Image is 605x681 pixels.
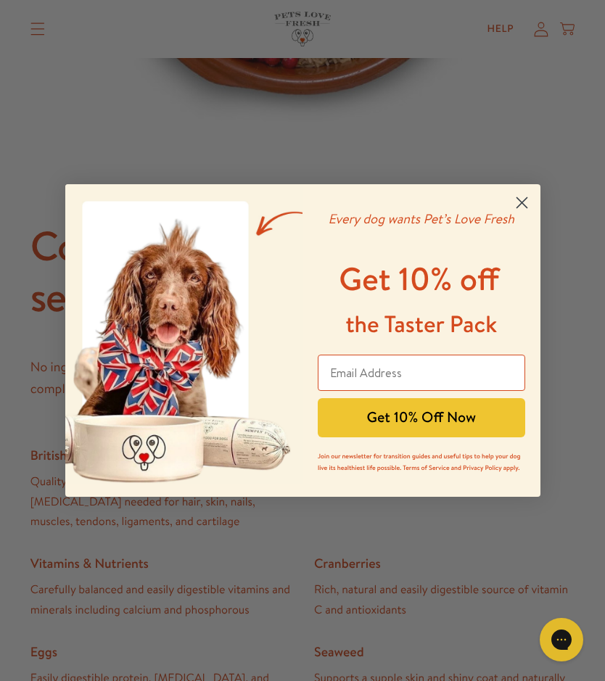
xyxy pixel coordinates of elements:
button: Close dialog [509,190,535,215]
img: a400ef88-77f9-4908-94a9-4c138221a682.jpeg [65,184,303,497]
em: Every dog wants Pet’s Love Fresh [328,210,514,228]
span: Join our newsletter for transition guides and useful tips to help your dog live its healthiest li... [318,451,520,472]
span: the Taster Pack [345,308,497,340]
input: Email Address [318,355,525,391]
span: Get 10% off [339,257,499,301]
iframe: Gorgias live chat messenger [532,613,590,666]
button: Get 10% Off Now [318,398,525,437]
